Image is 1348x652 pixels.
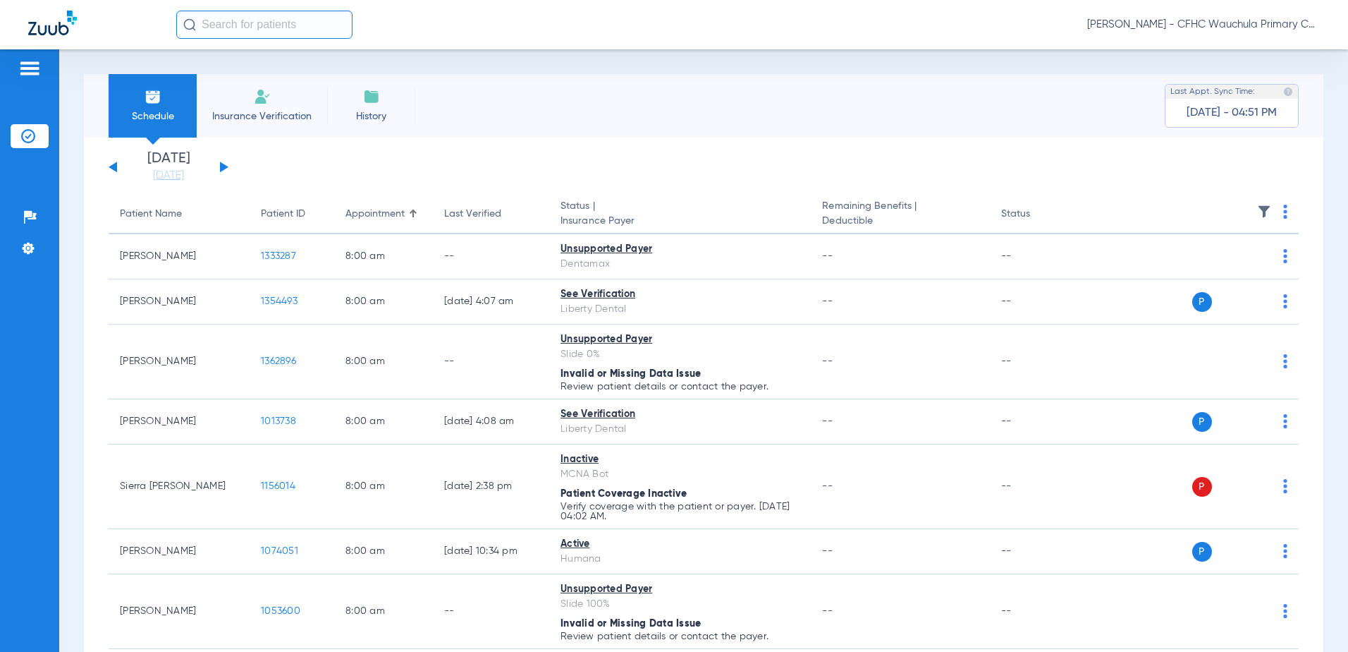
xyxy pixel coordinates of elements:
td: -- [433,574,549,649]
img: hamburger-icon [18,60,41,77]
img: Manual Insurance Verification [254,88,271,105]
div: Chat Widget [1277,584,1348,652]
img: group-dot-blue.svg [1283,354,1287,368]
span: 1074051 [261,546,298,556]
td: -- [433,234,549,279]
img: group-dot-blue.svg [1283,414,1287,428]
img: x.svg [1251,294,1266,308]
td: -- [990,399,1085,445]
img: last sync help info [1283,87,1293,97]
div: Patient ID [261,207,305,222]
td: 8:00 AM [334,574,433,649]
img: group-dot-blue.svg [1283,544,1287,558]
img: History [363,88,380,105]
span: Patient Coverage Inactive [560,489,687,499]
td: -- [990,574,1085,649]
span: -- [822,416,833,426]
span: 1013738 [261,416,296,426]
th: Status | [549,195,811,234]
th: Remaining Benefits | [811,195,989,234]
td: -- [990,234,1085,279]
div: Last Verified [444,207,501,222]
span: -- [822,546,833,556]
td: [PERSON_NAME] [109,399,250,445]
td: 8:00 AM [334,445,433,529]
div: Patient ID [261,207,323,222]
img: Schedule [145,88,161,105]
img: x.svg [1251,479,1266,493]
img: x.svg [1251,544,1266,558]
div: See Verification [560,287,799,302]
td: [DATE] 10:34 PM [433,529,549,574]
td: 8:00 AM [334,399,433,445]
img: group-dot-blue.svg [1283,479,1287,493]
td: -- [990,325,1085,399]
div: Active [560,537,799,552]
div: Dentamax [560,257,799,272]
div: Appointment [345,207,422,222]
td: 8:00 AM [334,279,433,325]
td: [DATE] 2:38 PM [433,445,549,529]
span: 1156014 [261,481,295,491]
div: MCNA Bot [560,467,799,482]
div: Patient Name [120,207,182,222]
td: [PERSON_NAME] [109,529,250,574]
img: x.svg [1251,354,1266,368]
td: 8:00 AM [334,325,433,399]
img: group-dot-blue.svg [1283,249,1287,263]
span: [PERSON_NAME] - CFHC Wauchula Primary Care Dental [1087,18,1320,32]
p: Verify coverage with the patient or payer. [DATE] 04:02 AM. [560,502,799,521]
span: [DATE] - 04:51 PM [1187,106,1277,120]
td: [PERSON_NAME] [109,574,250,649]
div: Unsupported Payer [560,332,799,347]
td: [PERSON_NAME] [109,234,250,279]
th: Status [990,195,1085,234]
span: P [1192,292,1212,312]
td: -- [990,445,1085,529]
span: Insurance Verification [207,109,317,123]
td: Sierra [PERSON_NAME] [109,445,250,529]
p: Review patient details or contact the payer. [560,382,799,392]
span: Last Appt. Sync Time: [1170,85,1255,99]
span: Deductible [822,214,978,229]
div: Last Verified [444,207,538,222]
td: [PERSON_NAME] [109,325,250,399]
div: See Verification [560,407,799,422]
span: P [1192,477,1212,497]
img: x.svg [1251,604,1266,618]
span: Schedule [119,109,186,123]
img: x.svg [1251,249,1266,263]
p: Review patient details or contact the payer. [560,632,799,641]
div: Liberty Dental [560,422,799,437]
div: Humana [560,552,799,567]
li: [DATE] [126,152,211,183]
span: -- [822,356,833,366]
a: [DATE] [126,169,211,183]
span: -- [822,606,833,616]
div: Inactive [560,452,799,467]
td: -- [990,279,1085,325]
div: Appointment [345,207,405,222]
span: -- [822,481,833,491]
span: Insurance Payer [560,214,799,229]
span: P [1192,412,1212,432]
span: 1333287 [261,251,296,261]
td: -- [990,529,1085,574]
img: group-dot-blue.svg [1283,205,1287,219]
img: Zuub Logo [28,11,77,35]
td: 8:00 AM [334,529,433,574]
span: -- [822,296,833,306]
img: group-dot-blue.svg [1283,294,1287,308]
td: -- [433,325,549,399]
span: 1053600 [261,606,300,616]
div: Liberty Dental [560,302,799,317]
div: Slide 100% [560,597,799,612]
div: Slide 0% [560,347,799,362]
div: Unsupported Payer [560,242,799,257]
span: History [338,109,405,123]
span: 1354493 [261,296,298,306]
span: 1362896 [261,356,296,366]
input: Search for patients [176,11,353,39]
span: P [1192,542,1212,562]
img: filter.svg [1257,205,1271,219]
